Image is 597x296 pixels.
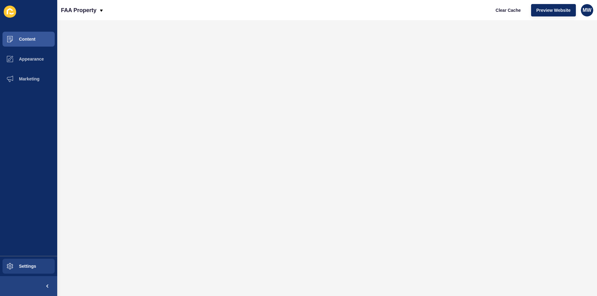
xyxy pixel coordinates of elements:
span: Clear Cache [496,7,521,13]
button: Preview Website [531,4,576,16]
p: FAA Property [61,2,96,18]
button: Clear Cache [490,4,526,16]
span: Preview Website [536,7,571,13]
span: MW [583,7,591,13]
